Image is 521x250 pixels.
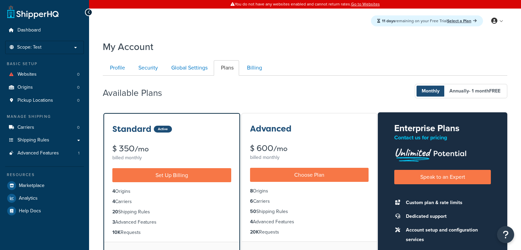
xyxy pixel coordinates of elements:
img: Unlimited Potential [394,146,467,162]
strong: 4 [112,188,115,195]
strong: 6 [250,198,253,205]
a: Plans [214,60,239,76]
strong: 50 [250,208,256,215]
span: Marketplace [19,183,45,189]
li: Shipping Rules [112,208,231,216]
span: Advanced Features [17,150,59,156]
li: Dedicated support [402,212,491,221]
span: Carriers [17,125,34,130]
a: Security [131,60,163,76]
span: Pickup Locations [17,98,53,103]
a: Help Docs [5,205,84,217]
li: Origins [5,81,84,94]
span: 0 [77,72,79,77]
a: Choose Plan [250,168,369,182]
a: Carriers 0 [5,121,84,134]
div: Manage Shipping [5,114,84,120]
li: Carriers [250,198,369,205]
span: Monthly [417,86,445,97]
span: Help Docs [19,208,41,214]
a: Speak to an Expert [394,170,491,184]
li: Advanced Features [250,218,369,226]
span: Origins [17,85,33,90]
h1: My Account [103,40,153,53]
a: Profile [103,60,131,76]
a: Origins 0 [5,81,84,94]
li: Carriers [5,121,84,134]
li: Origins [112,188,231,195]
div: billed monthly [112,153,231,163]
strong: 11 days [382,18,395,24]
b: FREE [489,87,500,95]
li: Requests [112,229,231,236]
h3: Standard [112,125,151,134]
strong: 4 [112,198,115,205]
li: Pickup Locations [5,94,84,107]
li: Advanced Features [5,147,84,160]
a: Websites 0 [5,68,84,81]
li: Requests [250,228,369,236]
span: 0 [77,125,79,130]
span: Scope: Test [17,45,41,50]
a: Set Up Billing [112,168,231,182]
span: Dashboard [17,27,41,33]
small: /mo [135,144,149,154]
div: Resources [5,172,84,178]
strong: 10K [112,229,121,236]
strong: 20 [112,208,118,215]
span: 1 [78,150,79,156]
span: 0 [77,85,79,90]
span: 0 [77,98,79,103]
li: Custom plan & rate limits [402,198,491,208]
span: Analytics [19,196,38,201]
span: Shipping Rules [17,137,49,143]
p: Contact us for pricing [394,133,491,142]
span: - 1 month [469,87,500,95]
li: Carriers [112,198,231,205]
li: Origins [250,187,369,195]
span: Websites [17,72,37,77]
li: Websites [5,68,84,81]
a: Select a Plan [447,18,477,24]
div: billed monthly [250,153,369,162]
div: Basic Setup [5,61,84,67]
a: Global Settings [164,60,213,76]
span: Annually [444,86,506,97]
li: Account setup and configuration services [402,225,491,245]
a: Billing [240,60,268,76]
div: remaining on your Free Trial [371,15,483,26]
a: ShipperHQ Home [7,5,59,19]
strong: 8 [250,187,253,195]
div: $ 350 [112,145,231,153]
a: Shipping Rules [5,134,84,147]
a: Analytics [5,192,84,204]
button: Monthly Annually- 1 monthFREE [415,84,507,98]
div: Active [154,126,172,133]
a: Advanced Features 1 [5,147,84,160]
h3: Advanced [250,124,291,133]
a: Marketplace [5,179,84,192]
a: Pickup Locations 0 [5,94,84,107]
strong: 3 [112,218,115,226]
a: Dashboard [5,24,84,37]
strong: 20K [250,228,259,236]
strong: 4 [250,218,253,225]
div: $ 600 [250,144,369,153]
a: Go to Websites [351,1,380,7]
h2: Enterprise Plans [394,123,491,133]
button: Open Resource Center [497,226,514,243]
li: Shipping Rules [250,208,369,215]
h2: Available Plans [103,88,172,98]
small: /mo [273,144,287,153]
li: Advanced Features [112,218,231,226]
